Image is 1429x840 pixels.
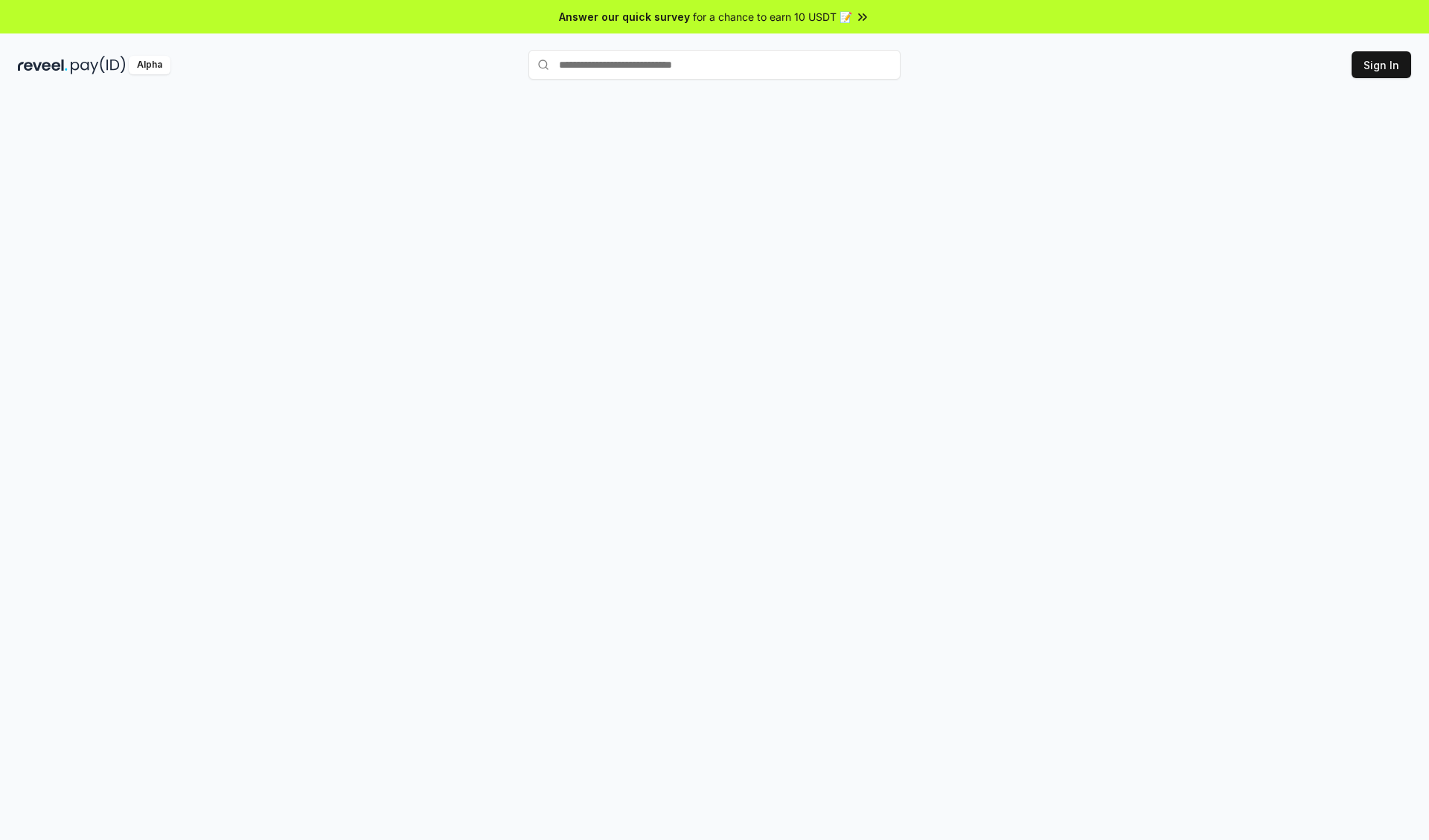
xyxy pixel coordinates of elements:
div: Alpha [129,56,170,74]
span: Answer our quick survey [559,9,690,25]
span: for a chance to earn 10 USDT 📝 [693,9,852,25]
img: reveel_dark [18,56,68,74]
img: pay_id [71,56,126,74]
button: Sign In [1352,51,1411,78]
